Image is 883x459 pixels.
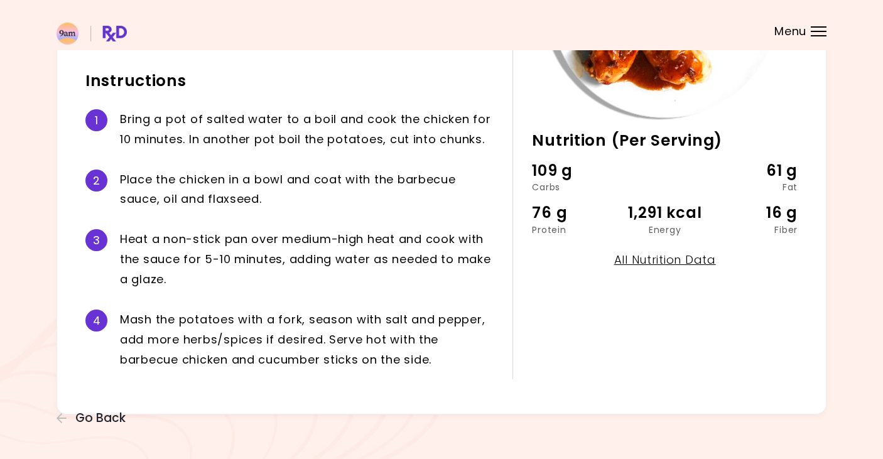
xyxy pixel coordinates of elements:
div: M a s h t h e p o t a t o e s w i t h a f o r k , s e a s o n w i t h s a l t a n d p e p p e r ,... [120,310,494,370]
span: Menu [774,26,806,37]
div: Protein [532,225,620,234]
div: 1 [85,109,107,131]
div: 2 [85,170,107,192]
div: 3 [85,229,107,251]
div: 4 [85,310,107,332]
div: 1,291 kcal [620,201,709,225]
div: Fiber [709,225,798,234]
div: 16 g [709,201,798,225]
div: P l a c e t h e c h i c k e n i n a b o w l a n d c o a t w i t h t h e b a r b e c u e s a u c e... [120,170,494,210]
a: All Nutrition Data [614,252,716,267]
div: Carbs [532,183,620,192]
img: RxDiet [57,23,127,45]
div: 109 g [532,159,620,183]
span: Go Back [75,411,126,425]
div: Energy [620,225,709,234]
button: Go Back [57,411,132,425]
div: 61 g [709,159,798,183]
div: H e a t a n o n - s t i c k p a n o v e r m e d i u m - h i g h h e a t a n d c o o k w i t h t h... [120,229,494,289]
h2: Nutrition (Per Serving) [532,131,798,151]
div: Fat [709,183,798,192]
div: 76 g [532,201,620,225]
div: B r i n g a p o t o f s a l t e d w a t e r t o a b o i l a n d c o o k t h e c h i c k e n f o r... [120,109,494,149]
h2: Instructions [85,71,494,91]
